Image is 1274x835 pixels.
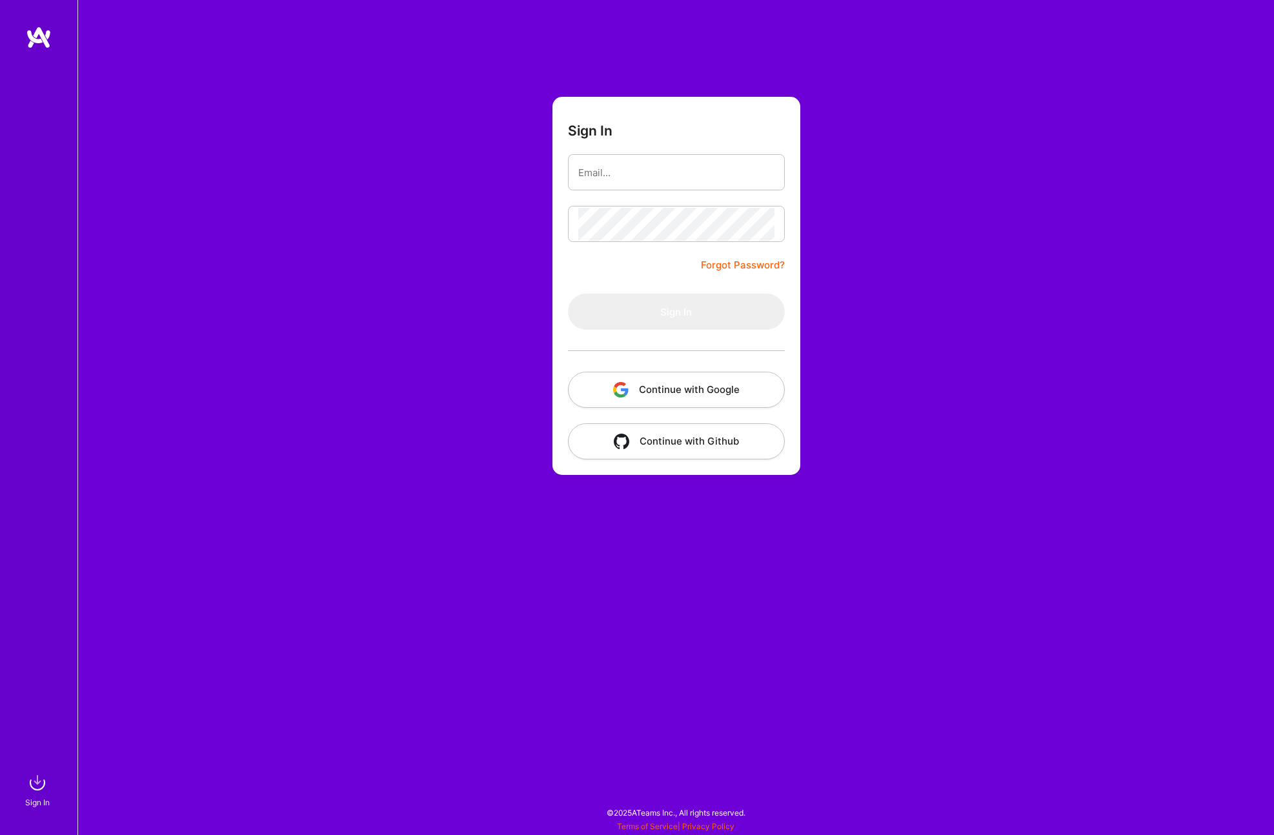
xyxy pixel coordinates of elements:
[682,821,734,831] a: Privacy Policy
[25,796,50,809] div: Sign In
[617,821,734,831] span: |
[613,382,629,397] img: icon
[27,770,50,809] a: sign inSign In
[568,123,612,139] h3: Sign In
[617,821,678,831] a: Terms of Service
[568,294,785,330] button: Sign In
[614,434,629,449] img: icon
[568,372,785,408] button: Continue with Google
[25,770,50,796] img: sign in
[77,796,1274,829] div: © 2025 ATeams Inc., All rights reserved.
[568,423,785,459] button: Continue with Github
[701,257,785,273] a: Forgot Password?
[26,26,52,49] img: logo
[578,156,774,189] input: Email...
